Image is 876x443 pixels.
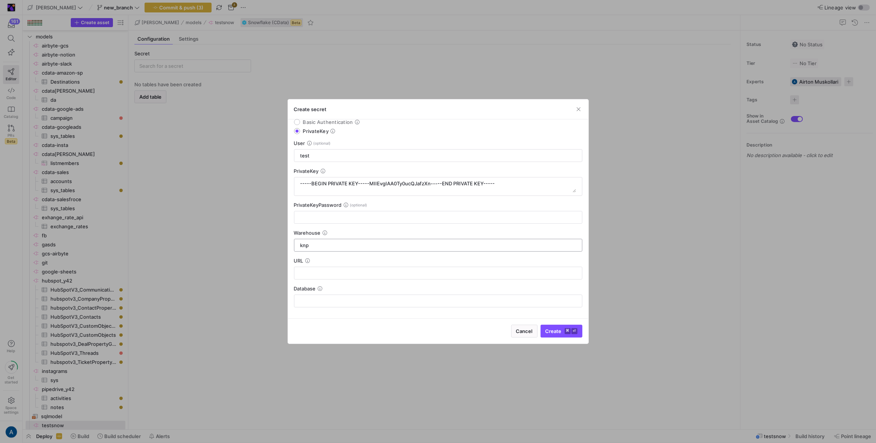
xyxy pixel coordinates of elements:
span: PrivateKey [294,168,319,174]
span: PrivateKey [303,128,329,134]
h3: Create secret [294,106,327,112]
kbd: ⌘ [565,328,571,334]
button: Cancel [511,325,538,338]
span: URL [294,258,303,264]
span: Database [294,286,316,292]
button: Create⌘⏎ [541,325,582,338]
span: Create [545,328,577,334]
span: User [294,140,305,146]
span: Cancel [516,328,533,334]
kbd: ⏎ [571,328,577,334]
span: PrivateKeyPassword [294,202,342,208]
span: Basic Authentication [303,119,353,125]
span: Warehouse [294,230,321,236]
